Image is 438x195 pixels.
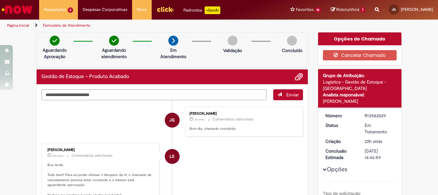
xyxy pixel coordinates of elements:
a: Formulário de Atendimento [43,23,90,28]
time: 30/09/2025 15:50:12 [52,154,63,158]
button: Enviar [273,89,303,100]
dt: Conclusão Estimada [321,148,360,161]
span: 10 [315,7,322,13]
button: Cancelar Chamado [323,50,397,60]
textarea: Digite sua mensagem aqui... [41,89,266,100]
span: Requisições [44,6,66,13]
span: 1 [360,7,365,13]
p: Bom dia, chamado concluido. [190,126,296,131]
img: img-circle-grey.png [287,36,297,46]
div: Analista responsável: [323,92,397,98]
img: click_logo_yellow_360x200.png [156,4,174,14]
div: [PERSON_NAME] [47,148,154,152]
span: Rascunhos [336,6,359,13]
img: ServiceNow [1,3,34,16]
div: Lais Siqueira [165,149,180,164]
p: Em Atendimento [158,47,189,60]
time: 01/10/2025 09:51:15 [194,118,205,121]
p: Concluído [282,47,302,54]
dt: Criação [321,138,360,145]
dt: Status [321,122,360,129]
div: [DATE] 14:46:59 [365,148,394,161]
button: Adicionar anexos [295,73,303,81]
div: 30/09/2025 14:45:52 [365,138,394,145]
img: check-circle-green.png [109,36,119,46]
span: Favoritos [296,6,314,13]
span: JG [392,7,396,12]
div: [PERSON_NAME] [323,98,397,104]
span: Enviar [286,92,299,98]
div: [PERSON_NAME] [190,112,296,116]
p: +GenAi [205,6,220,14]
dt: Número [321,112,360,119]
span: JG [169,112,175,128]
time: 30/09/2025 14:45:52 [365,138,382,144]
span: LS [170,149,174,164]
div: Padroniza [183,6,220,14]
div: Logística - Gestão de Estoque - [GEOGRAPHIC_DATA] [323,79,397,92]
img: check-circle-green.png [50,36,60,46]
span: 21h atrás [52,154,63,158]
small: Comentários adicionais [213,117,254,122]
img: img-circle-grey.png [228,36,238,46]
span: Despesas Corporativas [83,6,127,13]
p: Aguardando Aprovação [39,47,70,60]
p: Validação [223,47,242,54]
div: R13582029 [365,112,394,119]
a: Rascunhos [331,7,365,13]
span: [PERSON_NAME] [401,7,433,12]
span: 3 [68,7,73,13]
p: Aguardando atendimento [98,47,130,60]
div: Em Tratamento [365,122,394,135]
div: Grupo de Atribuição: [323,72,397,79]
h2: Gestão de Estoque – Produto Acabado Histórico de tíquete [41,74,129,80]
img: arrow-next.png [168,36,178,46]
span: More [137,6,147,13]
small: Comentários adicionais [72,153,113,158]
div: Opções do Chamado [318,32,402,45]
span: 3h atrás [194,118,205,121]
ul: Trilhas de página [5,20,287,31]
span: 22h atrás [365,138,382,144]
a: Página inicial [7,23,29,28]
div: Jonhyn Duarte Barute Guaiato [165,113,180,128]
